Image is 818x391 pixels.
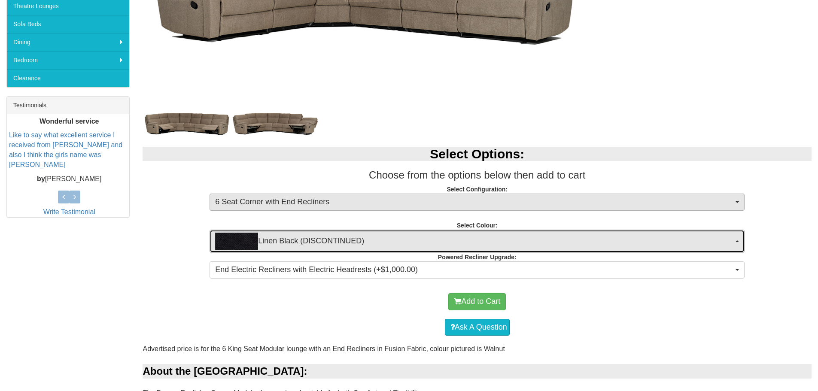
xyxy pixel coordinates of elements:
span: 6 Seat Corner with End Recliners [215,197,733,208]
a: Like to say what excellent service I received from [PERSON_NAME] and also I think the girls name ... [9,132,122,169]
h3: Choose from the options below then add to cart [143,170,812,181]
strong: Select Colour: [457,222,498,229]
a: Sofa Beds [7,15,129,33]
b: Wonderful service [40,118,99,125]
strong: Powered Recliner Upgrade: [438,254,517,261]
span: Linen Black (DISCONTINUED) [215,233,733,250]
button: End Electric Recliners with Electric Headrests (+$1,000.00) [210,261,745,279]
a: Bedroom [7,51,129,69]
img: Linen Black (DISCONTINUED) [215,233,258,250]
a: Write Testimonial [43,208,95,215]
b: by [37,175,45,182]
b: Select Options: [430,147,524,161]
span: End Electric Recliners with Electric Headrests (+$1,000.00) [215,264,733,276]
a: Dining [7,33,129,51]
strong: Select Configuration: [447,186,508,193]
p: [PERSON_NAME] [9,174,129,184]
div: Testimonials [7,97,129,114]
button: Add to Cart [448,293,506,310]
a: Ask A Question [445,319,510,336]
button: 6 Seat Corner with End Recliners [210,194,745,211]
button: Linen Black (DISCONTINUED)Linen Black (DISCONTINUED) [210,230,745,253]
a: Clearance [7,69,129,87]
div: About the [GEOGRAPHIC_DATA]: [143,364,812,379]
